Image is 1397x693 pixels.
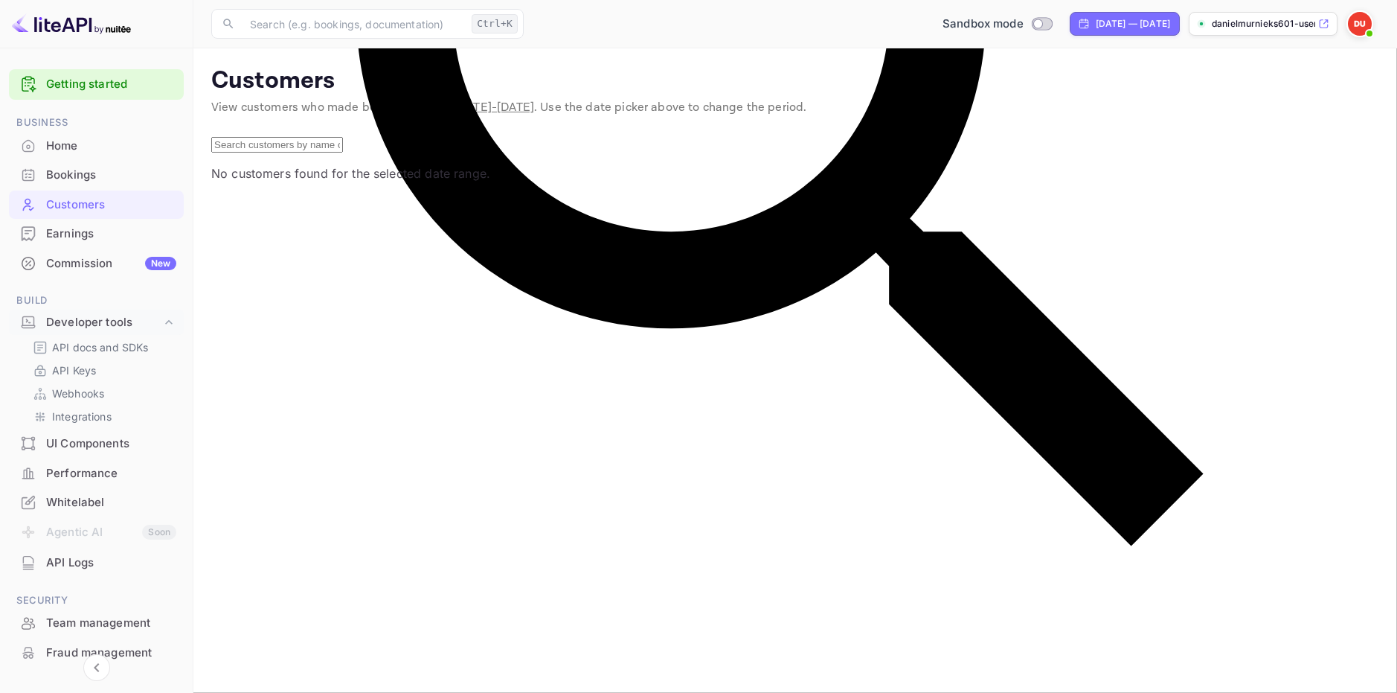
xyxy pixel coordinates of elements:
[241,9,466,39] input: Search (e.g. bookings, documentation)
[46,645,176,662] div: Fraud management
[9,609,184,638] div: Team management
[9,429,184,457] a: UI Components
[9,549,184,576] a: API Logs
[9,593,184,609] span: Security
[9,639,184,666] a: Fraud management
[33,409,172,424] a: Integrations
[46,555,176,572] div: API Logs
[27,360,178,381] div: API Keys
[9,459,184,487] a: Performance
[9,69,184,100] div: Getting started
[472,14,518,33] div: Ctrl+K
[1096,17,1170,31] div: [DATE] — [DATE]
[46,76,176,93] a: Getting started
[52,409,112,424] p: Integrations
[33,339,172,355] a: API docs and SDKs
[9,609,184,636] a: Team management
[46,167,176,184] div: Bookings
[27,406,178,427] div: Integrations
[211,165,1379,182] p: No customers found for the selected date range.
[9,639,184,668] div: Fraud management
[46,435,176,453] div: UI Components
[211,137,343,153] input: Search customers by name or email...
[9,459,184,488] div: Performance
[9,249,184,278] div: CommissionNew
[9,549,184,578] div: API Logs
[9,115,184,131] span: Business
[33,363,172,378] a: API Keys
[46,314,161,331] div: Developer tools
[1212,17,1315,31] p: danielmurnieks601-user...
[9,310,184,336] div: Developer tools
[12,12,131,36] img: LiteAPI logo
[52,339,149,355] p: API docs and SDKs
[27,383,178,404] div: Webhooks
[937,16,1058,33] div: Switch to Production mode
[942,16,1024,33] span: Sandbox mode
[9,191,184,218] a: Customers
[9,293,184,309] span: Build
[9,161,184,190] div: Bookings
[33,386,172,401] a: Webhooks
[9,488,184,516] a: Whitelabel
[46,197,176,214] div: Customers
[46,226,176,243] div: Earnings
[46,138,176,155] div: Home
[9,132,184,159] a: Home
[9,220,184,247] a: Earnings
[9,161,184,188] a: Bookings
[46,674,176,691] div: Audit logs
[9,488,184,517] div: Whitelabel
[27,336,178,358] div: API docs and SDKs
[9,429,184,459] div: UI Components
[145,257,176,270] div: New
[46,255,176,272] div: Commission
[9,249,184,277] a: CommissionNew
[9,132,184,161] div: Home
[52,386,104,401] p: Webhooks
[9,191,184,220] div: Customers
[46,494,176,511] div: Whitelabel
[46,615,176,632] div: Team management
[83,654,110,681] button: Collapse navigation
[46,465,176,482] div: Performance
[52,363,96,378] p: API Keys
[9,220,184,249] div: Earnings
[1348,12,1372,36] img: Danielmurnieks601 User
